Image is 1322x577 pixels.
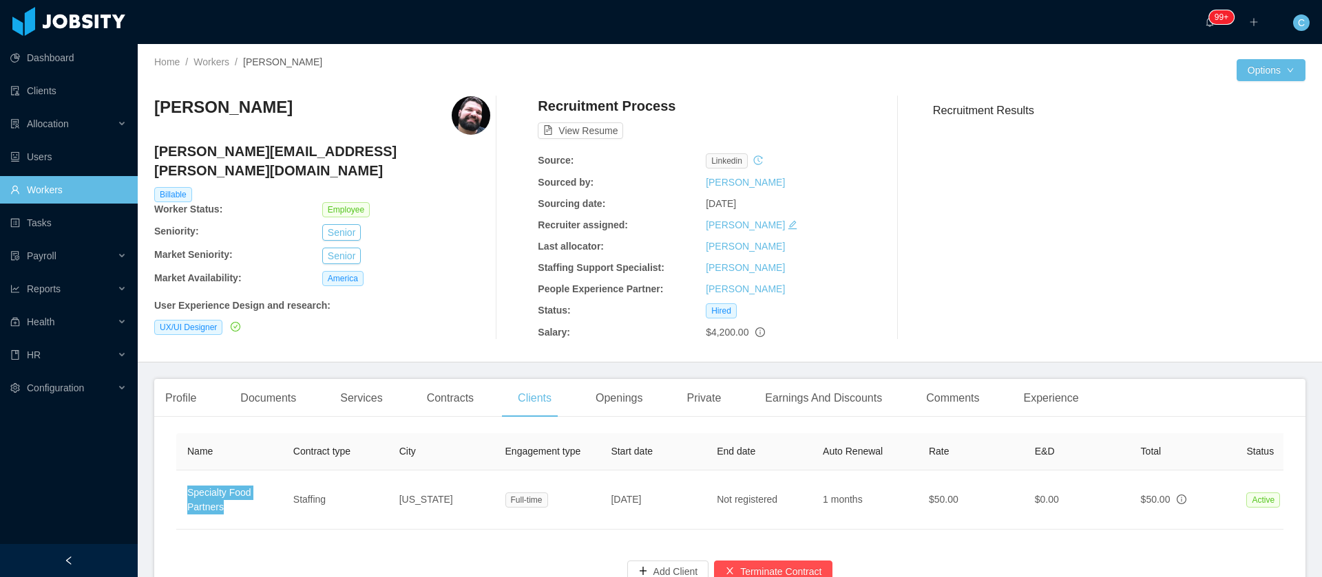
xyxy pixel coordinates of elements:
button: Senior [322,248,361,264]
b: Worker Status: [154,204,222,215]
span: Engagement type [505,446,581,457]
h3: Recruitment Results [933,102,1305,119]
div: Comments [915,379,990,417]
span: Allocation [27,118,69,129]
span: Reports [27,283,61,294]
td: $50.00 [918,470,1024,530]
div: Profile [154,379,207,417]
span: $4,200.00 [706,327,748,338]
b: Source: [538,155,574,166]
span: C [1298,14,1305,31]
div: Services [329,379,393,417]
i: icon: setting [10,383,20,393]
a: icon: file-textView Resume [538,125,623,136]
a: [PERSON_NAME] [706,283,785,294]
td: [US_STATE] [388,470,494,530]
b: Sourcing date: [538,198,605,209]
span: Active [1246,492,1280,508]
span: Not registered [717,494,777,505]
b: User Experience Design and research : [154,300,330,311]
a: Home [154,56,180,67]
a: icon: check-circle [228,321,240,332]
div: Contracts [416,379,485,417]
span: Staffing [293,494,326,505]
div: Private [676,379,733,417]
b: Last allocator: [538,241,604,252]
a: [PERSON_NAME] [706,219,785,230]
span: [PERSON_NAME] [243,56,322,67]
b: Salary: [538,327,570,338]
div: Earnings And Discounts [754,379,893,417]
button: icon: file-textView Resume [538,122,623,139]
span: / [235,56,238,67]
b: People Experience Partner: [538,283,663,294]
span: info-circle [755,327,765,337]
h4: [PERSON_NAME][EMAIL_ADDRESS][PERSON_NAME][DOMAIN_NAME] [154,142,490,180]
b: Status: [538,305,570,316]
span: City [399,446,416,457]
span: Start date [611,446,653,457]
span: info-circle [1177,494,1186,504]
span: End date [717,446,755,457]
button: Senior [322,224,361,241]
span: Name [187,446,213,457]
span: UX/UI Designer [154,320,222,335]
b: Recruiter assigned: [538,219,628,230]
span: HR [27,349,41,360]
b: Market Seniority: [154,249,233,260]
a: Specialty Food Partners [187,487,251,512]
button: Optionsicon: down [1237,59,1305,81]
i: icon: book [10,350,20,360]
span: Status [1246,446,1274,457]
i: icon: check-circle [231,322,240,331]
a: [PERSON_NAME] [706,177,785,188]
i: icon: plus [1249,17,1259,27]
a: icon: auditClients [10,77,127,105]
span: [DATE] [611,494,641,505]
a: icon: profileTasks [10,209,127,237]
i: icon: file-protect [10,251,20,261]
i: icon: solution [10,119,20,129]
i: icon: line-chart [10,284,20,294]
div: Openings [585,379,654,417]
img: c8e1ecae-f1b1-4814-a9fc-ed6510bf0e95_675060cff28eb-400w.png [452,96,490,135]
td: 1 months [812,470,918,530]
div: Experience [1013,379,1090,417]
b: Market Availability: [154,272,242,283]
span: Configuration [27,382,84,393]
span: / [185,56,188,67]
span: Rate [929,446,949,457]
a: [PERSON_NAME] [706,241,785,252]
span: Total [1141,446,1162,457]
a: icon: robotUsers [10,143,127,171]
b: Sourced by: [538,177,594,188]
b: Seniority: [154,226,199,237]
i: icon: edit [788,220,797,230]
a: icon: userWorkers [10,176,127,204]
i: icon: bell [1205,17,1215,27]
span: [DATE] [706,198,736,209]
b: Staffing Support Specialist: [538,262,664,273]
span: Payroll [27,250,56,261]
i: icon: history [753,155,763,165]
h3: [PERSON_NAME] [154,96,293,118]
a: Workers [193,56,229,67]
span: E&D [1035,446,1055,457]
span: Contract type [293,446,350,457]
span: Auto Renewal [823,446,883,457]
div: Documents [229,379,307,417]
span: $50.00 [1141,494,1171,505]
span: Employee [322,202,370,217]
a: icon: pie-chartDashboard [10,44,127,72]
span: Hired [706,303,737,318]
sup: 198 [1209,10,1234,24]
a: [PERSON_NAME] [706,262,785,273]
div: Clients [507,379,563,417]
span: Billable [154,187,192,202]
span: Health [27,316,54,327]
span: linkedin [706,153,748,168]
span: America [322,271,364,286]
i: icon: medicine-box [10,317,20,327]
span: Full-time [505,492,548,508]
span: $0.00 [1035,494,1059,505]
